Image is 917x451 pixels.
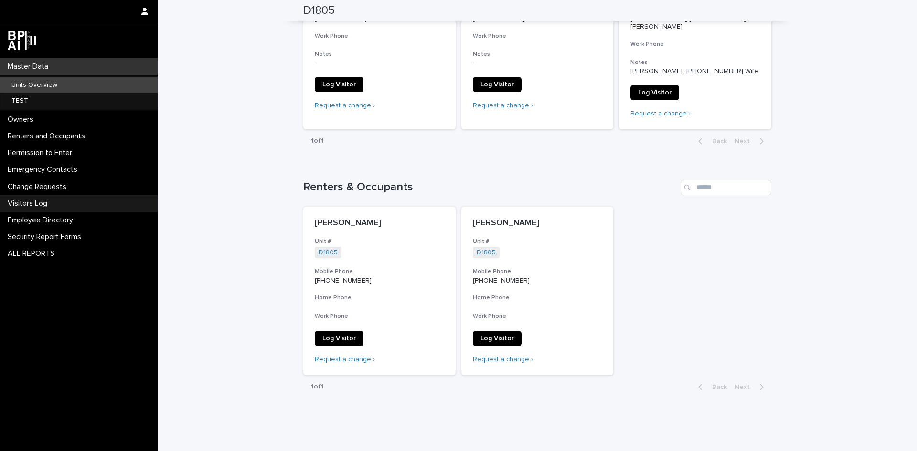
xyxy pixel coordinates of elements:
input: Search [681,180,771,195]
p: Employee Directory [4,216,81,225]
h3: Work Phone [473,313,602,320]
h3: Mobile Phone [473,268,602,275]
h3: Work Phone [473,32,602,40]
h3: Work Phone [630,41,760,48]
button: Back [691,383,731,391]
a: Request a change › [315,356,375,363]
p: Permission to Enter [4,148,80,157]
p: ALL REPORTS [4,249,62,258]
a: [PHONE_NUMBER] [315,277,372,284]
a: Log Visitor [473,331,522,346]
p: Security Report Forms [4,232,89,241]
span: Log Visitor [480,335,514,342]
h3: Work Phone [315,313,444,320]
h3: Notes [315,51,444,58]
p: [PERSON_NAME] [315,218,444,229]
a: Log Visitor [630,85,679,100]
span: Back [706,138,727,145]
a: Request a change › [630,110,691,117]
h3: Notes [630,59,760,66]
a: D1805 [319,249,338,257]
p: Owners [4,115,41,124]
span: Log Visitor [480,81,514,88]
h1: Renters & Occupants [303,180,677,194]
a: Request a change › [473,102,533,109]
a: [PHONE_NUMBER] [PHONE_NUMBER] [PERSON_NAME] [630,15,748,30]
a: [PERSON_NAME]Unit #D1805 Mobile Phone[PHONE_NUMBER]Home PhoneWork PhoneLog VisitorRequest a change › [303,207,456,375]
h3: Work Phone [315,32,444,40]
p: Visitors Log [4,199,55,208]
h2: D1805 [303,4,335,18]
a: [PHONE_NUMBER] [473,277,530,284]
button: Next [731,137,771,146]
h3: Notes [473,51,602,58]
p: - [473,59,602,67]
a: Request a change › [473,356,533,363]
span: Back [706,384,727,390]
p: - [315,59,444,67]
span: Log Visitor [322,335,356,342]
h3: Unit # [473,238,602,245]
p: [PERSON_NAME] [PHONE_NUMBER] Wife [630,67,760,75]
a: Log Visitor [473,77,522,92]
p: [PERSON_NAME] [473,218,602,229]
p: Change Requests [4,182,74,191]
span: Next [735,384,756,390]
span: Log Visitor [322,81,356,88]
img: dwgmcNfxSF6WIOOXiGgu [8,31,36,50]
h3: Mobile Phone [315,268,444,275]
a: Log Visitor [315,331,363,346]
p: Emergency Contacts [4,165,85,174]
h3: Unit # [315,238,444,245]
button: Back [691,137,731,146]
p: Units Overview [4,81,65,89]
p: 1 of 1 [303,375,331,399]
a: D1805 [477,249,496,257]
a: Request a change › [315,102,375,109]
span: Next [735,138,756,145]
p: Master Data [4,62,56,71]
p: TEST [4,97,36,105]
h3: Home Phone [315,294,444,302]
a: Log Visitor [315,77,363,92]
p: Renters and Occupants [4,132,93,141]
p: 1 of 1 [303,129,331,153]
a: [PERSON_NAME]Unit #D1805 Mobile Phone[PHONE_NUMBER]Home PhoneWork PhoneLog VisitorRequest a change › [461,207,614,375]
button: Next [731,383,771,391]
span: Log Visitor [638,89,672,96]
h3: Home Phone [473,294,602,302]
